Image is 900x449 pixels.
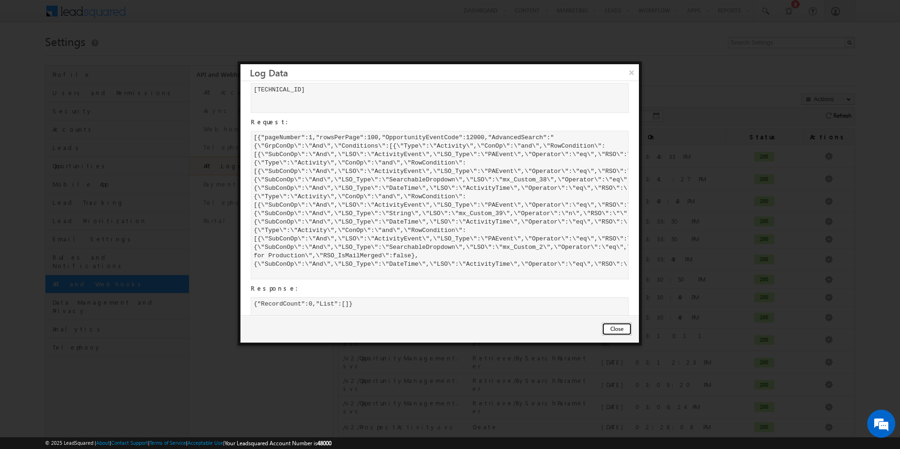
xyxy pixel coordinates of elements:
[602,322,632,336] button: Close
[154,5,176,27] div: Minimize live chat window
[251,131,629,279] div: [ { " p a g e N u m b e r " : 1 , " r o w s P e r P a g e " : 1 0 0 , " O p p o r t u n i t y E v...
[251,297,629,358] div: { " R e c o r d C o u n t " : 0 , " L i s t " : [ ] }
[225,440,331,447] span: Your Leadsquared Account Number is
[49,49,157,61] div: Chat with us now
[251,83,629,113] div: [TECHNICAL_ID]
[16,49,39,61] img: d_60004797649_company_0_60004797649
[12,87,171,281] textarea: Type your message and hit 'Enter'
[250,64,639,81] h3: Log Data
[111,440,148,446] a: Contact Support
[251,284,627,292] h4: Response:
[317,440,331,447] span: 48000
[96,440,110,446] a: About
[45,439,331,448] span: © 2025 LeadSquared | | | | |
[150,440,186,446] a: Terms of Service
[251,118,627,126] h4: Request:
[187,440,223,446] a: Acceptable Use
[127,289,170,301] em: Start Chat
[624,64,639,81] button: ×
